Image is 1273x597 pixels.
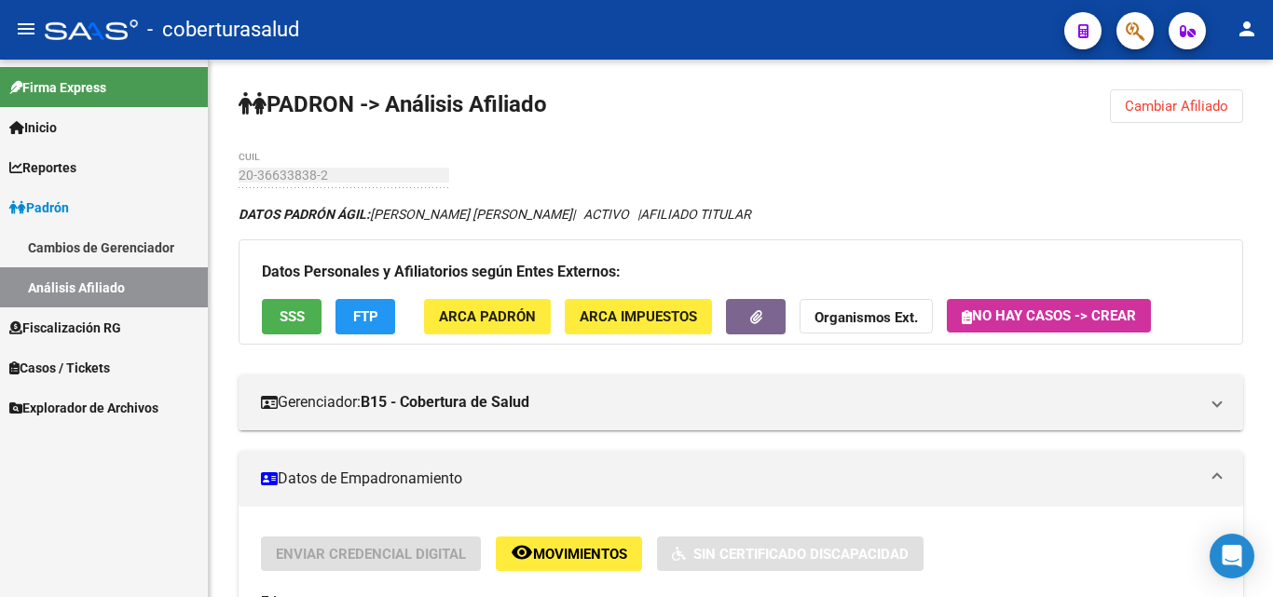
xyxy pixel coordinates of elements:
[9,358,110,378] span: Casos / Tickets
[640,207,751,222] span: AFILIADO TITULAR
[9,77,106,98] span: Firma Express
[239,374,1243,430] mat-expansion-panel-header: Gerenciador:B15 - Cobertura de Salud
[239,207,370,222] strong: DATOS PADRÓN ÁGIL:
[276,546,466,563] span: Enviar Credencial Digital
[1210,534,1254,578] div: Open Intercom Messenger
[800,299,933,333] button: Organismos Ext.
[262,259,1220,285] h3: Datos Personales y Afiliatorios según Entes Externos:
[947,299,1151,332] button: No hay casos -> Crear
[580,309,697,326] span: ARCA Impuestos
[15,18,37,40] mat-icon: menu
[261,536,481,571] button: Enviar Credencial Digital
[439,309,536,326] span: ARCA Padrón
[511,541,533,563] mat-icon: remove_red_eye
[9,117,57,138] span: Inicio
[335,299,395,333] button: FTP
[262,299,322,333] button: SSS
[533,546,627,563] span: Movimientos
[361,392,529,413] strong: B15 - Cobertura de Salud
[1236,18,1258,40] mat-icon: person
[261,468,1198,489] mat-panel-title: Datos de Empadronamiento
[280,309,305,326] span: SSS
[239,207,751,222] i: | ACTIVO |
[962,307,1136,324] span: No hay casos -> Crear
[9,197,69,218] span: Padrón
[261,392,1198,413] mat-panel-title: Gerenciador:
[9,398,158,418] span: Explorador de Archivos
[496,536,642,571] button: Movimientos
[9,157,76,178] span: Reportes
[147,9,299,50] span: - coberturasalud
[693,546,909,563] span: Sin Certificado Discapacidad
[1125,98,1228,115] span: Cambiar Afiliado
[239,451,1243,507] mat-expansion-panel-header: Datos de Empadronamiento
[1110,89,1243,123] button: Cambiar Afiliado
[565,299,712,333] button: ARCA Impuestos
[814,310,918,327] strong: Organismos Ext.
[353,309,378,326] span: FTP
[239,207,572,222] span: [PERSON_NAME] [PERSON_NAME]
[239,91,547,117] strong: PADRON -> Análisis Afiliado
[657,536,924,571] button: Sin Certificado Discapacidad
[9,318,121,338] span: Fiscalización RG
[424,299,551,333] button: ARCA Padrón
